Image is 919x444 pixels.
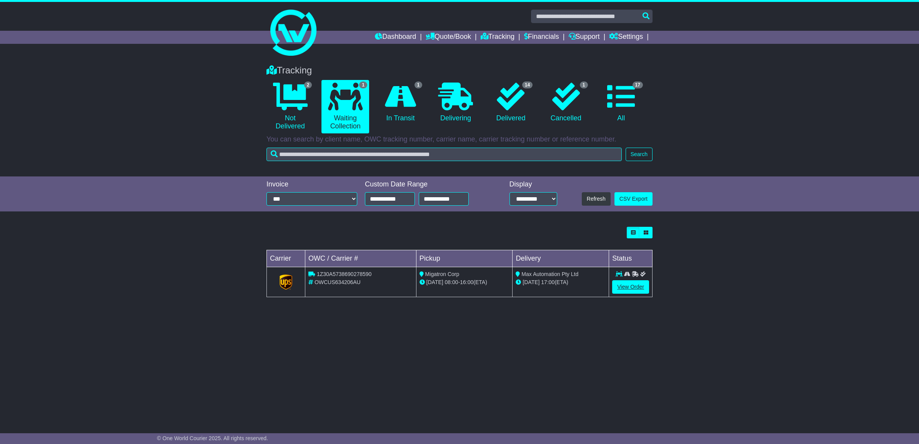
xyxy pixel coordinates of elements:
[266,80,314,133] a: 2 Not Delivered
[445,279,458,285] span: 08:00
[633,81,643,88] span: 17
[513,250,609,267] td: Delivery
[460,279,473,285] span: 16:00
[598,80,645,125] a: 17 All
[305,250,416,267] td: OWC / Carrier #
[614,192,653,206] a: CSV Export
[267,250,305,267] td: Carrier
[416,250,513,267] td: Pickup
[487,80,534,125] a: 14 Delivered
[609,31,643,44] a: Settings
[582,192,611,206] button: Refresh
[280,274,293,290] img: GetCarrierServiceLogo
[415,81,423,88] span: 1
[569,31,600,44] a: Support
[609,250,653,267] td: Status
[580,81,588,88] span: 1
[523,279,539,285] span: [DATE]
[426,31,471,44] a: Quote/Book
[522,81,533,88] span: 14
[359,81,367,88] span: 1
[612,280,649,294] a: View Order
[432,80,479,125] a: Delivering
[425,271,459,277] span: Migatron Corp
[524,31,559,44] a: Financials
[263,65,656,76] div: Tracking
[626,148,653,161] button: Search
[420,278,509,286] div: - (ETA)
[541,279,554,285] span: 17:00
[365,180,488,189] div: Custom Date Range
[377,80,424,125] a: 1 In Transit
[315,279,361,285] span: OWCUS634206AU
[542,80,589,125] a: 1 Cancelled
[521,271,578,277] span: Max Automation Pty Ltd
[426,279,443,285] span: [DATE]
[321,80,369,133] a: 1 Waiting Collection
[266,135,653,144] p: You can search by client name, OWC tracking number, carrier name, carrier tracking number or refe...
[304,81,312,88] span: 2
[266,180,357,189] div: Invoice
[375,31,416,44] a: Dashboard
[481,31,514,44] a: Tracking
[157,435,268,441] span: © One World Courier 2025. All rights reserved.
[509,180,557,189] div: Display
[317,271,371,277] span: 1Z30A5738690278590
[516,278,606,286] div: (ETA)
